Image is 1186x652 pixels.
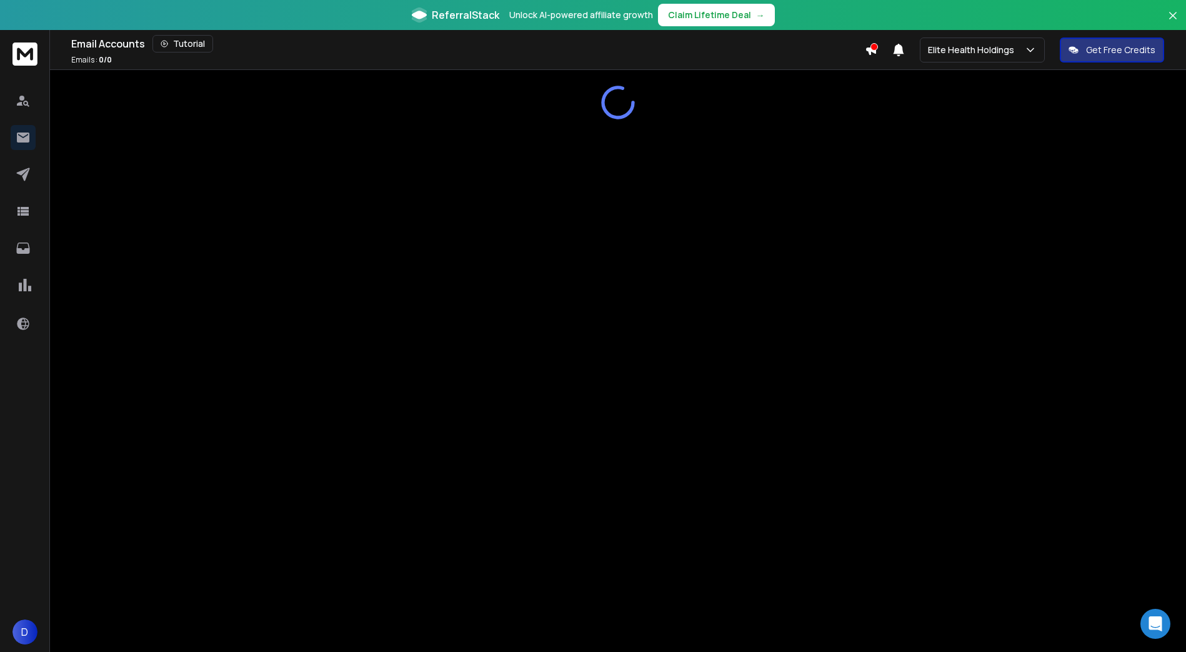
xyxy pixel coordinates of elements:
[658,4,775,26] button: Claim Lifetime Deal→
[1060,38,1164,63] button: Get Free Credits
[1165,8,1181,38] button: Close banner
[99,54,112,65] span: 0 / 0
[928,44,1019,56] p: Elite Health Holdings
[1086,44,1155,56] p: Get Free Credits
[432,8,499,23] span: ReferralStack
[12,619,37,644] button: D
[71,55,112,65] p: Emails :
[756,9,765,21] span: →
[71,35,865,53] div: Email Accounts
[152,35,213,53] button: Tutorial
[509,9,653,21] p: Unlock AI-powered affiliate growth
[1140,609,1170,639] div: Open Intercom Messenger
